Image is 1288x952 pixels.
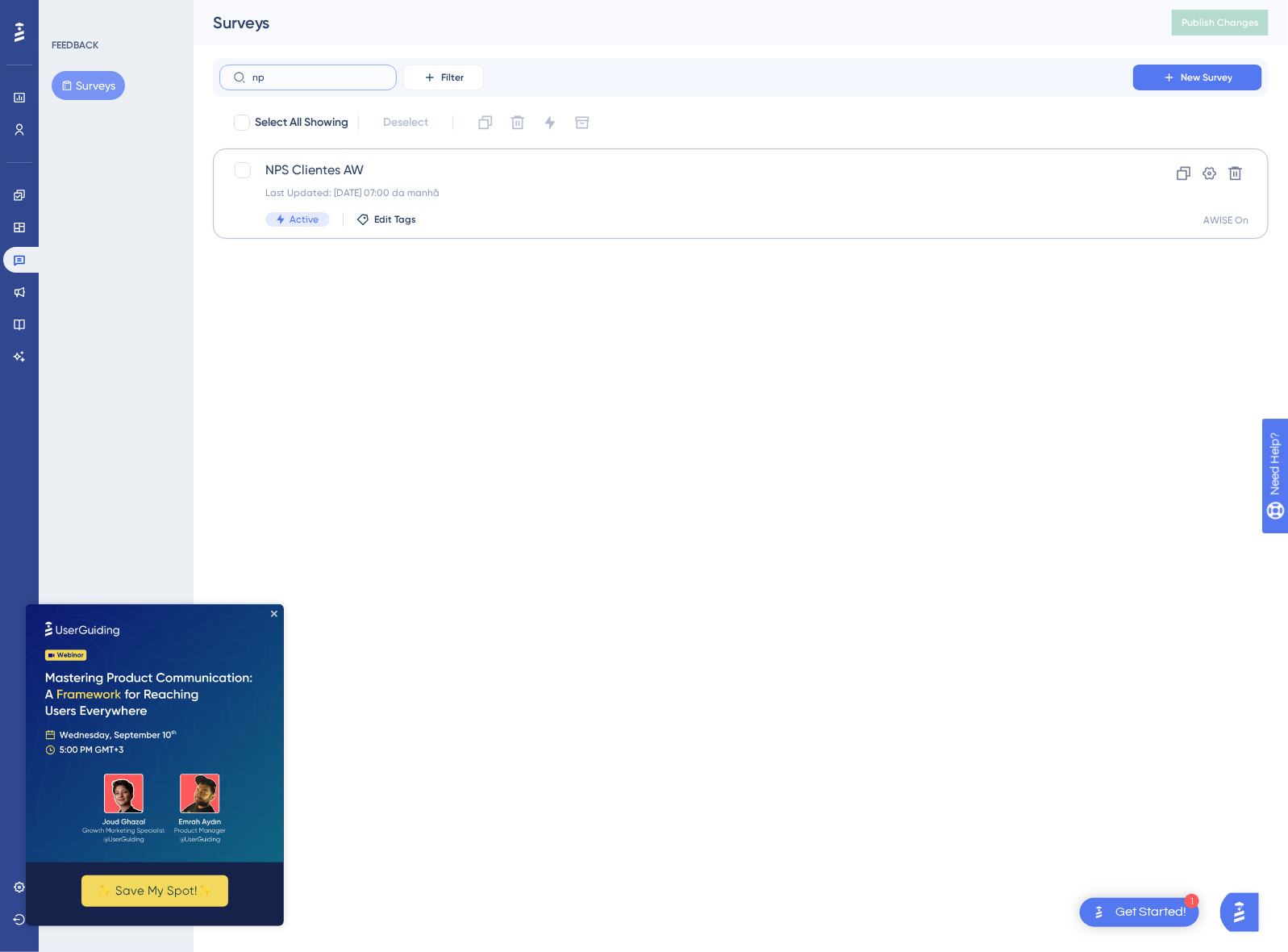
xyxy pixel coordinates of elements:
button: Edit Tags [356,213,416,226]
button: Publish Changes [1172,10,1269,35]
span: Edit Tags [374,213,416,226]
button: Surveys [52,71,125,100]
span: NPS Clientes AW [265,161,1087,180]
div: Get Started! [1115,904,1186,921]
div: Last Updated: [DATE] 07:00 da manhã [265,186,1087,199]
div: Surveys [213,11,1132,34]
button: New Survey [1133,65,1262,90]
iframe: UserGuiding AI Assistant Launcher [1220,888,1269,937]
img: launcher-image-alternative-text [1090,903,1109,922]
span: Filter [441,71,464,84]
span: Select All Showing [255,113,348,132]
div: Close Preview [245,6,252,13]
input: Search [252,72,383,83]
div: FEEDBACK [52,39,98,52]
button: Filter [403,65,484,90]
span: Need Help? [38,4,101,23]
button: ✨ Save My Spot!✨ [56,271,202,303]
span: Active [290,213,319,226]
span: New Survey [1181,71,1232,84]
button: Deselect [369,108,443,137]
div: 1 [1185,894,1199,908]
div: AWISE On [1203,214,1248,227]
div: Open Get Started! checklist, remaining modules: 1 [1080,898,1199,927]
span: Deselect [383,113,428,132]
span: Publish Changes [1182,16,1259,29]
